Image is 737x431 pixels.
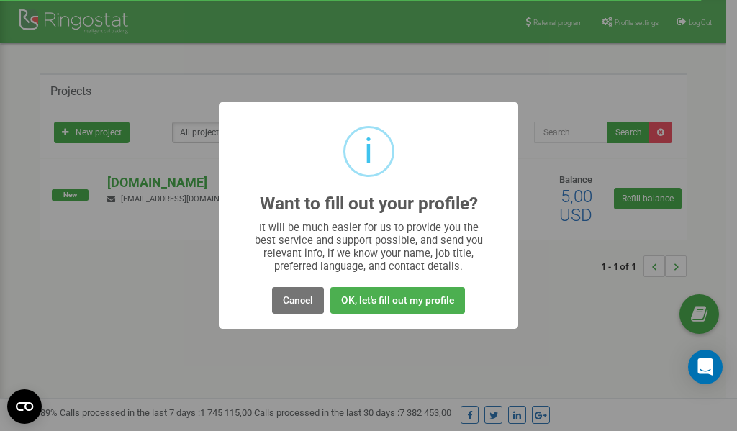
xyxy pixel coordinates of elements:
button: Open CMP widget [7,389,42,424]
div: It will be much easier for us to provide you the best service and support possible, and send you ... [248,221,490,273]
div: i [364,128,373,175]
button: Cancel [272,287,324,314]
div: Open Intercom Messenger [688,350,723,384]
button: OK, let's fill out my profile [330,287,465,314]
h2: Want to fill out your profile? [260,194,478,214]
